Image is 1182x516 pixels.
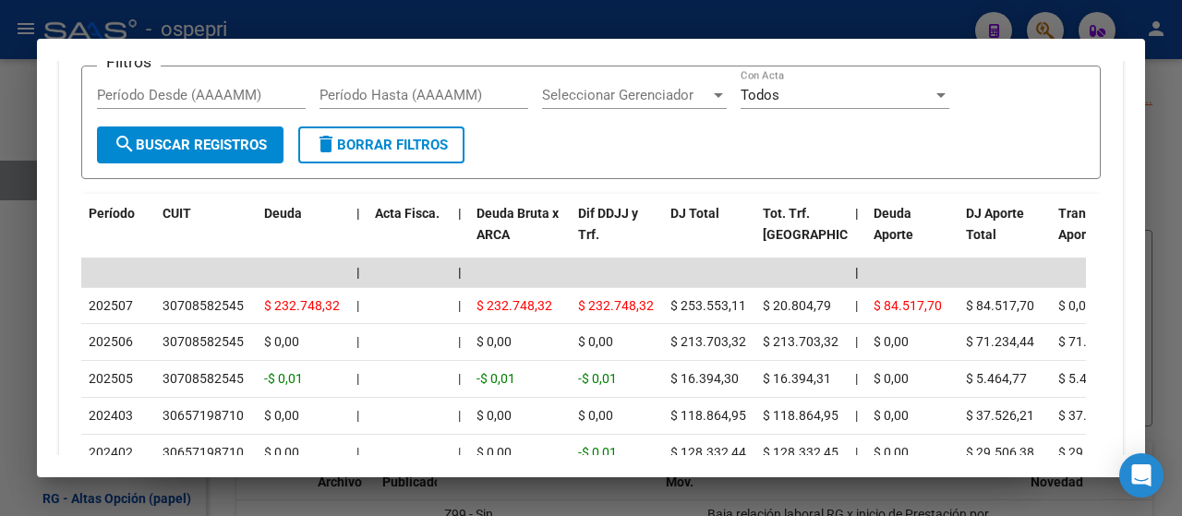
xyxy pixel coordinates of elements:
[264,298,340,313] span: $ 232.748,32
[578,206,638,242] span: Dif DDJJ y Trf.
[874,206,913,242] span: Deuda Aporte
[1058,206,1128,242] span: Transferido Aporte
[476,334,512,349] span: $ 0,00
[356,371,359,386] span: |
[763,298,831,313] span: $ 20.804,79
[89,408,133,423] span: 202403
[763,408,838,423] span: $ 118.864,95
[458,298,461,313] span: |
[874,298,942,313] span: $ 84.517,70
[670,445,746,460] span: $ 128.332,44
[1058,298,1093,313] span: $ 0,00
[1058,408,1127,423] span: $ 37.526,21
[356,408,359,423] span: |
[1119,453,1164,498] div: Open Intercom Messenger
[264,206,302,221] span: Deuda
[264,445,299,460] span: $ 0,00
[966,206,1024,242] span: DJ Aporte Total
[855,371,858,386] span: |
[356,298,359,313] span: |
[1058,334,1127,349] span: $ 71.234,44
[670,206,719,221] span: DJ Total
[469,194,571,275] datatable-header-cell: Deuda Bruta x ARCA
[89,445,133,460] span: 202402
[257,194,349,275] datatable-header-cell: Deuda
[368,194,451,275] datatable-header-cell: Acta Fisca.
[966,334,1034,349] span: $ 71.234,44
[89,298,133,313] span: 202507
[966,371,1027,386] span: $ 5.464,77
[163,331,244,353] div: 30708582545
[89,334,133,349] span: 202506
[763,445,838,460] span: $ 128.332,45
[89,206,135,221] span: Período
[578,334,613,349] span: $ 0,00
[264,408,299,423] span: $ 0,00
[578,445,617,460] span: -$ 0,01
[755,194,848,275] datatable-header-cell: Tot. Trf. Bruto
[855,206,859,221] span: |
[451,194,469,275] datatable-header-cell: |
[855,265,859,280] span: |
[163,368,244,390] div: 30708582545
[670,408,746,423] span: $ 118.864,95
[578,298,654,313] span: $ 232.748,32
[163,295,244,317] div: 30708582545
[855,445,858,460] span: |
[571,194,663,275] datatable-header-cell: Dif DDJJ y Trf.
[114,133,136,155] mat-icon: search
[458,408,461,423] span: |
[264,334,299,349] span: $ 0,00
[356,445,359,460] span: |
[663,194,755,275] datatable-header-cell: DJ Total
[356,265,360,280] span: |
[741,87,779,103] span: Todos
[874,445,909,460] span: $ 0,00
[356,334,359,349] span: |
[476,206,559,242] span: Deuda Bruta x ARCA
[1058,445,1127,460] span: $ 29.506,38
[763,371,831,386] span: $ 16.394,31
[458,265,462,280] span: |
[315,137,448,153] span: Borrar Filtros
[763,334,838,349] span: $ 213.703,32
[163,206,191,221] span: CUIT
[476,408,512,423] span: $ 0,00
[458,371,461,386] span: |
[375,206,440,221] span: Acta Fisca.
[855,334,858,349] span: |
[874,408,909,423] span: $ 0,00
[1058,371,1119,386] span: $ 5.464,77
[81,194,155,275] datatable-header-cell: Período
[458,334,461,349] span: |
[476,298,552,313] span: $ 232.748,32
[866,194,959,275] datatable-header-cell: Deuda Aporte
[855,408,858,423] span: |
[349,194,368,275] datatable-header-cell: |
[670,371,739,386] span: $ 16.394,30
[578,371,617,386] span: -$ 0,01
[89,371,133,386] span: 202505
[670,334,746,349] span: $ 213.703,32
[315,133,337,155] mat-icon: delete
[163,405,244,426] div: 30657198710
[874,371,909,386] span: $ 0,00
[163,442,244,463] div: 30657198710
[1051,194,1143,275] datatable-header-cell: Transferido Aporte
[578,408,613,423] span: $ 0,00
[458,445,461,460] span: |
[476,445,512,460] span: $ 0,00
[542,87,710,103] span: Seleccionar Gerenciador
[763,206,888,242] span: Tot. Trf. [GEOGRAPHIC_DATA]
[356,206,360,221] span: |
[966,298,1034,313] span: $ 84.517,70
[855,298,858,313] span: |
[476,371,515,386] span: -$ 0,01
[848,194,866,275] datatable-header-cell: |
[298,126,464,163] button: Borrar Filtros
[458,206,462,221] span: |
[959,194,1051,275] datatable-header-cell: DJ Aporte Total
[966,445,1034,460] span: $ 29.506,38
[670,298,746,313] span: $ 253.553,11
[155,194,257,275] datatable-header-cell: CUIT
